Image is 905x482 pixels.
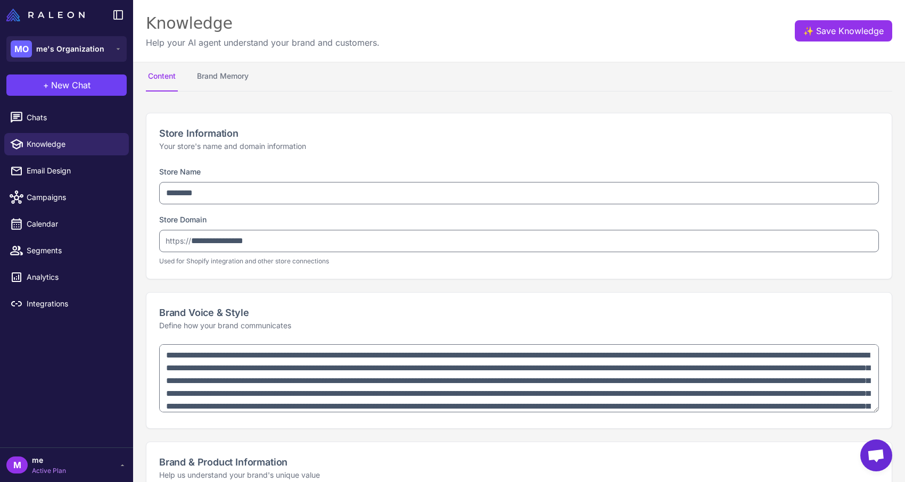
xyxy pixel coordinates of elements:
[4,106,129,129] a: Chats
[4,160,129,182] a: Email Design
[146,13,380,34] div: Knowledge
[27,271,120,283] span: Analytics
[36,43,104,55] span: me's Organization
[159,305,879,320] h2: Brand Voice & Style
[4,133,129,155] a: Knowledge
[795,20,892,41] button: ✨Save Knowledge
[27,192,120,203] span: Campaigns
[6,74,127,96] button: +New Chat
[27,165,120,177] span: Email Design
[6,9,85,21] img: Raleon Logo
[4,293,129,315] a: Integrations
[32,454,66,466] span: me
[27,218,120,230] span: Calendar
[27,245,120,256] span: Segments
[803,24,812,33] span: ✨
[32,466,66,476] span: Active Plan
[159,469,879,481] p: Help us understand your brand's unique value
[159,140,879,152] p: Your store's name and domain information
[4,239,129,262] a: Segments
[4,213,129,235] a: Calendar
[860,439,892,471] a: Open chat
[27,138,120,150] span: Knowledge
[4,266,129,288] a: Analytics
[27,298,120,310] span: Integrations
[159,320,879,331] p: Define how your brand communicates
[4,186,129,209] a: Campaigns
[6,456,28,473] div: M
[146,36,380,49] p: Help your AI agent understand your brand and customers.
[43,79,49,92] span: +
[159,167,201,176] label: Store Name
[6,36,127,62] button: MOme's Organization
[11,40,32,57] div: MO
[27,112,120,123] span: Chats
[51,79,90,92] span: New Chat
[195,62,251,92] button: Brand Memory
[146,62,178,92] button: Content
[159,215,207,224] label: Store Domain
[159,126,879,140] h2: Store Information
[159,256,879,266] p: Used for Shopify integration and other store connections
[159,455,879,469] h2: Brand & Product Information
